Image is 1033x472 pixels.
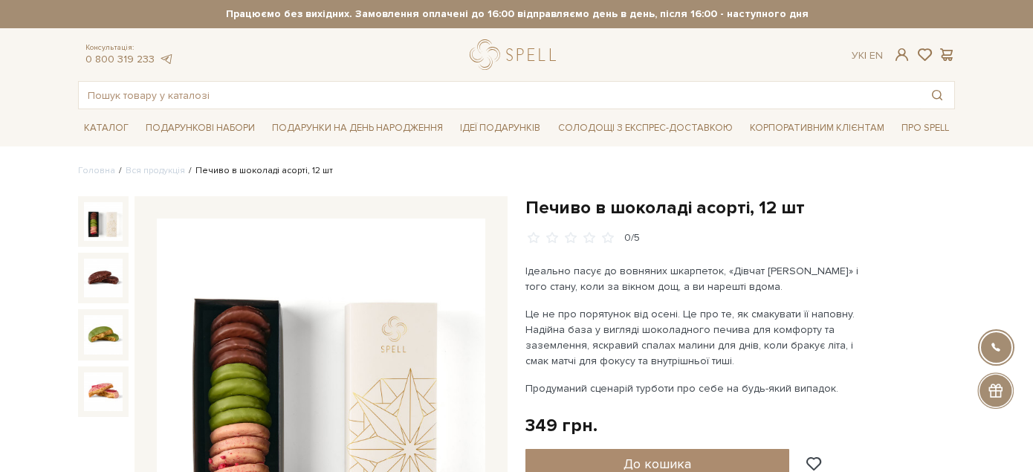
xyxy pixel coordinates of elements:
button: Пошук товару у каталозі [920,82,954,109]
a: Подарункові набори [140,117,261,140]
div: 0/5 [624,231,640,245]
a: Про Spell [896,117,955,140]
a: Каталог [78,117,135,140]
strong: Працюємо без вихідних. Замовлення оплачені до 16:00 відправляємо день в день, після 16:00 - насту... [78,7,956,21]
p: Продуманий сценарій турботи про себе на будь-який випадок. [525,381,874,396]
a: Подарунки на День народження [266,117,449,140]
a: Вся продукція [126,165,185,176]
a: Ідеї подарунків [454,117,546,140]
img: Печиво в шоколаді асорті, 12 шт [84,372,123,411]
a: Корпоративним клієнтам [744,117,890,140]
li: Печиво в шоколаді асорті, 12 шт [185,164,333,178]
span: До кошика [624,456,691,472]
div: 349 грн. [525,414,598,437]
input: Пошук товару у каталозі [79,82,920,109]
span: Консультація: [85,43,173,53]
a: Головна [78,165,115,176]
span: | [864,49,867,62]
a: En [870,49,883,62]
p: Ідеально пасує до вовняних шкарпеток, «Дівчат [PERSON_NAME]» і того стану, коли за вікном дощ, а ... [525,263,874,294]
a: 0 800 319 233 [85,53,155,65]
a: logo [470,39,563,70]
p: Це не про порятунок від осені. Це про те, як смакувати її наповну. Надійна база у вигляді шоколад... [525,306,874,369]
a: Солодощі з експрес-доставкою [552,115,739,140]
img: Печиво в шоколаді асорті, 12 шт [84,202,123,241]
h1: Печиво в шоколаді асорті, 12 шт [525,196,955,219]
div: Ук [852,49,883,62]
img: Печиво в шоколаді асорті, 12 шт [84,259,123,297]
img: Печиво в шоколаді асорті, 12 шт [84,315,123,354]
a: telegram [158,53,173,65]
